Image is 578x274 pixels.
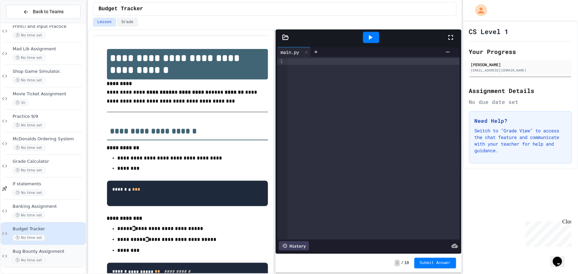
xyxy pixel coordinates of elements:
span: Back to Teams [33,8,64,15]
span: Submit Answer [420,260,451,266]
span: Banking Assignment [13,204,84,209]
div: No due date set [469,98,572,106]
span: No time set [13,212,45,218]
iframe: chat widget [523,219,571,247]
span: No time set [13,235,45,241]
span: Print() and Input Practice [13,24,84,29]
div: 1 [277,58,284,65]
span: Budget Tracker [13,226,84,232]
span: If statements [13,181,84,187]
h1: CS Level 1 [469,27,509,36]
span: No time set [13,32,45,38]
button: Submit Answer [414,258,456,268]
span: Movie Ticket Assignment [13,91,84,97]
span: 1h [13,100,28,106]
span: No time set [13,190,45,196]
div: main.py [277,49,302,56]
iframe: chat widget [550,248,571,267]
span: No time set [13,55,45,61]
span: Grade Calculator [13,159,84,164]
span: No time set [13,257,45,263]
span: No time set [13,77,45,83]
div: main.py [277,47,311,57]
h3: Need Help? [475,117,566,125]
button: Back to Teams [6,5,80,19]
span: No time set [13,145,45,151]
span: / [401,260,403,266]
span: No time set [13,122,45,128]
div: [EMAIL_ADDRESS][DOMAIN_NAME] [471,68,570,73]
span: 10 [404,260,409,266]
span: Bug Bounty Assignment [13,249,84,254]
span: - [395,260,400,266]
span: McDonalds Ordering System [13,136,84,142]
button: Lesson [93,18,116,26]
span: Shop Game Simulator. [13,69,84,74]
div: My Account [468,3,489,18]
div: [PERSON_NAME] [471,62,570,68]
span: No time set [13,167,45,173]
span: Practice 9/9 [13,114,84,119]
h2: Assignment Details [469,86,572,95]
span: Budget Tracker [99,5,143,13]
h2: Your Progress [469,47,572,56]
div: Chat with us now!Close [3,3,46,42]
p: Switch to "Grade View" to access the chat feature and communicate with your teacher for help and ... [475,127,566,154]
div: History [279,241,309,251]
span: Mad Lib Assignment [13,46,84,52]
button: Grade [117,18,138,26]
